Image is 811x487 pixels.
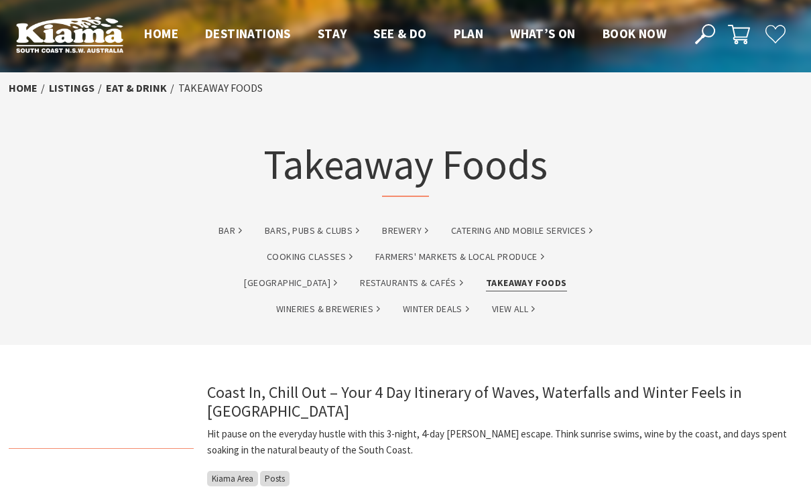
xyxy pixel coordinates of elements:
nav: Main Menu [131,23,680,46]
a: Winter Deals [403,301,469,317]
span: See & Do [373,25,426,42]
span: Plan [454,25,484,42]
a: Coast In, Chill Out – Your 4 Day Itinerary of Waves, Waterfalls and Winter Feels in [GEOGRAPHIC_D... [207,382,742,421]
a: Cooking Classes [267,249,353,265]
a: brewery [382,223,428,238]
li: Takeaway Foods [178,80,263,97]
a: bar [219,223,242,238]
h1: Takeaway Foods [263,104,548,197]
a: [GEOGRAPHIC_DATA] [244,275,337,291]
span: Kiama Area [207,471,258,486]
a: Eat & Drink [106,81,167,95]
a: Bars, Pubs & Clubs [265,223,359,238]
a: View All [492,301,535,317]
span: Stay [318,25,347,42]
p: Hit pause on the everyday hustle with this 3-night, 4-day [PERSON_NAME] escape. Think sunrise swi... [207,426,802,458]
a: Home [9,81,38,95]
a: Restaurants & Cafés [360,275,463,291]
span: Home [144,25,178,42]
a: Takeaway Foods [486,275,567,291]
a: listings [49,81,95,95]
span: What’s On [510,25,576,42]
span: Destinations [205,25,291,42]
span: Book now [603,25,666,42]
span: Posts [260,471,290,486]
a: Farmers' Markets & Local Produce [375,249,544,265]
a: Wineries & Breweries [276,301,380,317]
img: Kiama Logo [16,16,123,53]
a: Catering and Mobile Services [451,223,592,238]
